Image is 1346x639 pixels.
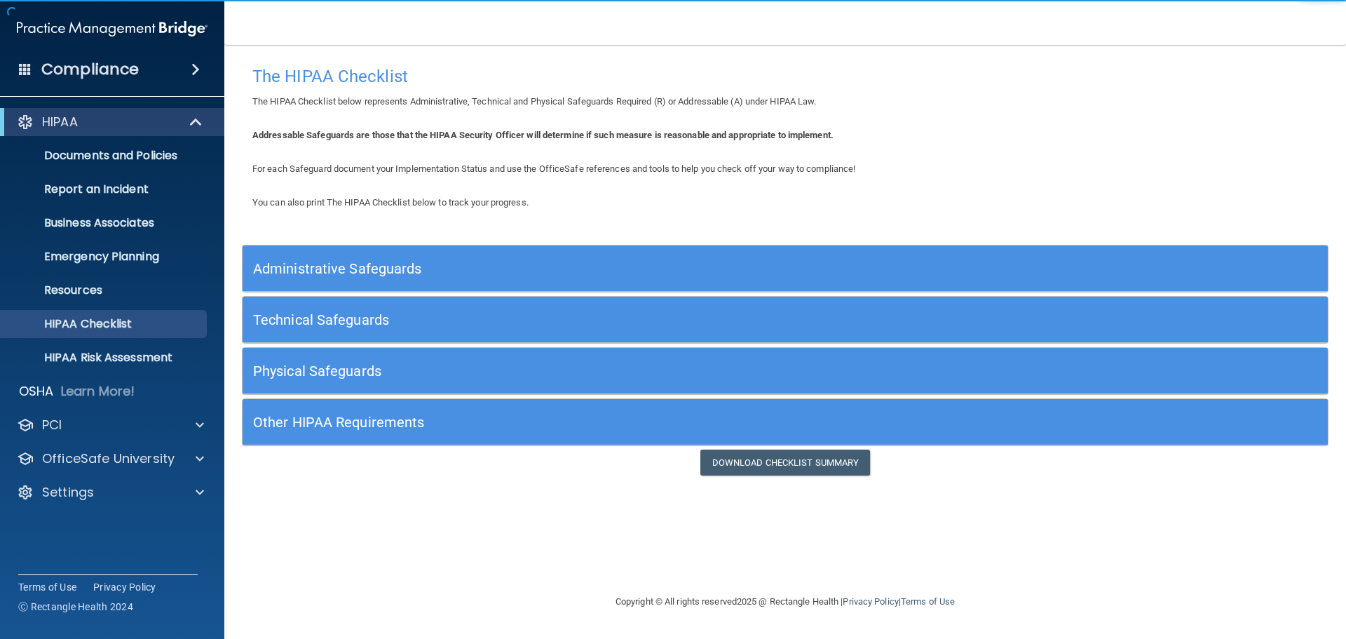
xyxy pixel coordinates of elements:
[41,60,139,79] h4: Compliance
[901,596,955,607] a: Terms of Use
[9,283,200,297] p: Resources
[9,182,200,196] p: Report an Incident
[18,600,133,614] span: Ⓒ Rectangle Health 2024
[17,15,208,43] img: PMB logo
[252,197,529,208] span: You can also print The HIPAA Checklist below to track your progress.
[93,580,156,594] a: Privacy Policy
[252,96,817,107] span: The HIPAA Checklist below represents Administrative, Technical and Physical Safeguards Required (...
[61,383,135,400] p: Learn More!
[253,312,1046,328] h5: Technical Safeguards
[42,114,78,130] p: HIPAA
[17,417,204,433] a: PCI
[17,450,204,467] a: OfficeSafe University
[19,383,54,400] p: OSHA
[42,450,175,467] p: OfficeSafe University
[9,216,200,230] p: Business Associates
[253,415,1046,430] h5: Other HIPAA Requirements
[252,130,834,140] b: Addressable Safeguards are those that the HIPAA Security Officer will determine if such measure i...
[9,351,200,365] p: HIPAA Risk Assessment
[9,317,200,331] p: HIPAA Checklist
[42,484,94,501] p: Settings
[253,363,1046,379] h5: Physical Safeguards
[843,596,898,607] a: Privacy Policy
[529,579,1041,624] div: Copyright © All rights reserved 2025 @ Rectangle Health | |
[18,580,76,594] a: Terms of Use
[700,450,871,476] a: Download Checklist Summary
[17,484,204,501] a: Settings
[17,114,203,130] a: HIPAA
[252,163,855,174] span: For each Safeguard document your Implementation Status and use the OfficeSafe references and tool...
[42,417,62,433] p: PCI
[9,250,200,264] p: Emergency Planning
[9,149,200,163] p: Documents and Policies
[252,67,1318,86] h4: The HIPAA Checklist
[253,261,1046,276] h5: Administrative Safeguards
